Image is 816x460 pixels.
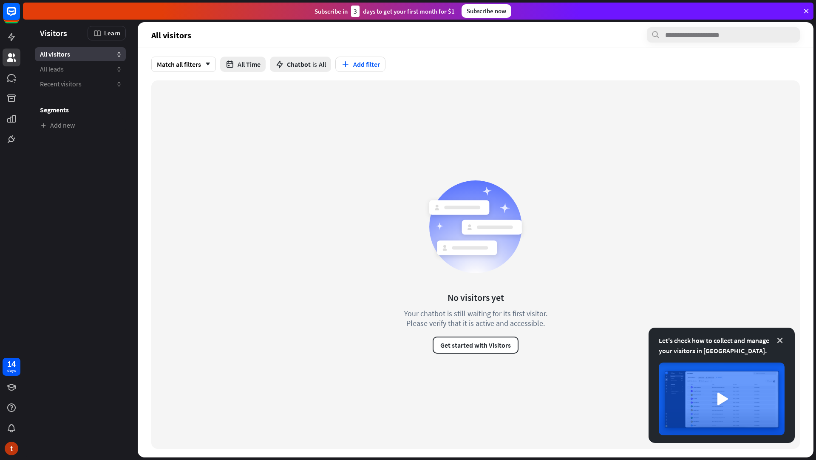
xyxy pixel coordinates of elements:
span: is [312,60,317,69]
button: All Time [220,57,266,72]
div: Subscribe in days to get your first month for $1 [314,6,455,17]
button: Get started with Visitors [433,337,518,354]
aside: 0 [117,50,121,59]
i: arrow_down [201,62,210,67]
a: Recent visitors 0 [35,77,126,91]
a: Add new [35,118,126,132]
div: Match all filters [151,57,216,72]
div: Your chatbot is still waiting for its first visitor. Please verify that it is active and accessible. [388,309,563,328]
span: Learn [104,29,120,37]
div: days [7,368,16,374]
button: Add filter [335,57,385,72]
img: image [659,363,785,435]
span: All [319,60,326,69]
span: All visitors [151,30,191,40]
a: All leads 0 [35,62,126,76]
span: Recent visitors [40,80,82,89]
h3: Segments [35,106,126,114]
span: Visitors [40,28,67,38]
aside: 0 [117,65,121,74]
div: Subscribe now [462,4,511,18]
div: Let's check how to collect and manage your visitors in [GEOGRAPHIC_DATA]. [659,335,785,356]
div: 14 [7,360,16,368]
div: No visitors yet [448,291,504,303]
button: Open LiveChat chat widget [7,3,32,29]
span: All visitors [40,50,70,59]
div: 3 [351,6,360,17]
a: 14 days [3,358,20,376]
span: Chatbot [287,60,311,69]
aside: 0 [117,80,121,89]
span: All leads [40,65,64,74]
